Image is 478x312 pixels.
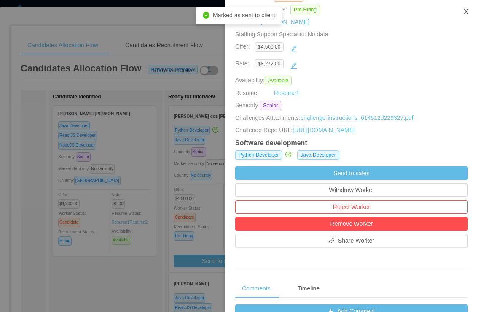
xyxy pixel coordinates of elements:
[274,89,299,98] a: Resume1
[235,6,287,13] span: Recruitment Status:
[203,12,209,19] i: icon: check-circle
[235,77,295,84] span: Availability:
[235,150,282,160] span: Python Developer
[293,127,355,133] a: [URL][DOMAIN_NAME]
[265,76,292,85] span: Available
[235,183,468,197] button: Withdraw Worker
[235,279,277,298] div: Comments
[297,150,339,160] span: Java Developer
[235,139,307,147] strong: Software development
[291,279,326,298] div: Timeline
[235,114,301,122] span: Challenges Attachments:
[235,234,468,247] button: icon: linkShare Worker
[213,12,275,19] span: Marked as sent to client
[255,59,284,68] span: $8,272.00
[235,90,259,96] span: Resume:
[235,166,468,180] button: Send to sales
[261,19,309,25] a: [PERSON_NAME]
[306,31,328,38] span: No data
[287,59,301,73] button: icon: edit
[255,42,284,52] span: $4,500.00
[260,101,281,110] span: Senior
[290,5,320,14] span: Pre-Hiring
[235,101,260,110] span: Seniority:
[301,114,414,121] a: challenge-instructions_614512d229327.pdf
[285,152,291,157] i: icon: check-circle
[235,126,293,135] span: Challenge Repo URL:
[463,8,470,15] i: icon: close
[287,42,301,56] button: icon: edit
[235,217,468,231] button: Remove Worker
[285,150,293,160] a: icon: check-circle
[235,200,468,214] button: Reject Worker
[235,31,328,38] span: Staffing Support Specialist:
